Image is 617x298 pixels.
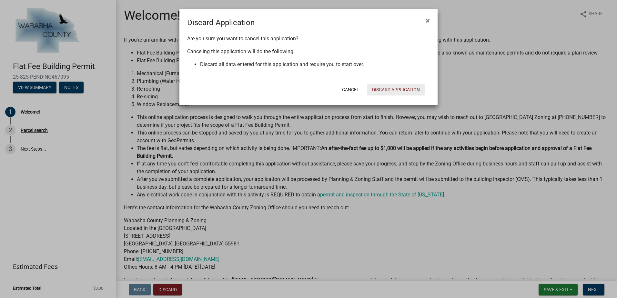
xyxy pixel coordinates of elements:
[337,84,364,95] button: Cancel
[200,61,430,68] li: Discard all data entered for this application and require you to start over.
[420,12,435,30] button: Close
[426,16,430,25] span: ×
[187,35,430,43] p: Are you sure you want to cancel this application?
[187,17,255,28] h4: Discard Application
[367,84,425,95] button: Discard Application
[187,48,430,55] p: Canceling this application will do the following:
